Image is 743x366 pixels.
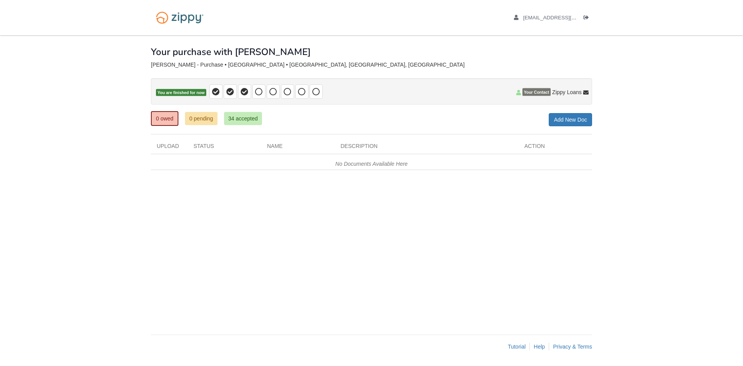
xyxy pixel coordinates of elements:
em: No Documents Available Here [336,161,408,167]
div: Status [188,142,261,154]
div: Description [335,142,519,154]
div: [PERSON_NAME] - Purchase • [GEOGRAPHIC_DATA] • [GEOGRAPHIC_DATA], [GEOGRAPHIC_DATA], [GEOGRAPHIC_... [151,62,592,68]
img: Logo [151,8,209,27]
div: Name [261,142,335,154]
a: Add New Doc [549,113,592,126]
a: Tutorial [508,344,526,350]
div: Action [519,142,592,154]
span: fabylopez94@gmail.com [523,15,612,21]
h1: Your purchase with [PERSON_NAME] [151,47,311,57]
a: Privacy & Terms [553,344,592,350]
a: edit profile [514,15,612,22]
span: Your Contact [522,88,551,96]
a: 0 pending [185,112,217,125]
a: 0 owed [151,111,178,126]
div: Upload [151,142,188,154]
a: Log out [584,15,592,22]
a: Help [534,344,545,350]
a: 34 accepted [224,112,262,125]
span: Zippy Loans [552,88,582,96]
span: You are finished for now [156,89,206,96]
